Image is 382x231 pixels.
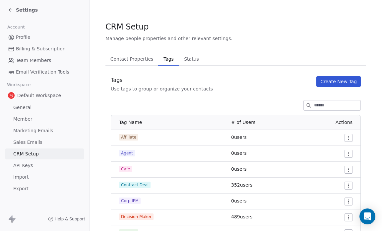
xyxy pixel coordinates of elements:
[5,125,84,136] a: Marketing Emails
[336,120,352,125] span: Actions
[119,213,154,220] span: Decision Maker
[16,34,31,41] span: Profile
[5,32,84,43] a: Profile
[4,22,28,32] span: Account
[5,43,84,54] a: Billing & Subscription
[4,80,33,90] span: Workspace
[161,54,176,64] span: Tags
[13,174,29,181] span: Import
[17,92,61,99] span: Default Workspace
[119,198,141,204] span: Corp IFM
[5,160,84,171] a: API Keys
[111,86,213,92] div: Use tags to group or organize your contacts
[13,139,42,146] span: Sales Emails
[8,92,15,99] img: logo%20salsius.png
[13,150,39,157] span: CRM Setup
[5,148,84,159] a: CRM Setup
[5,67,84,78] a: Email Verification Tools
[13,162,33,169] span: API Keys
[119,166,132,172] span: Cafe
[16,7,38,13] span: Settings
[5,114,84,125] a: Member
[5,137,84,148] a: Sales Emails
[359,208,375,224] div: Open Intercom Messenger
[231,214,253,219] span: 489 users
[5,55,84,66] a: Team Members
[13,116,32,123] span: Member
[105,35,232,42] span: Manage people properties and other relevant settings.
[231,120,255,125] span: # of Users
[231,135,247,140] span: 0 users
[119,182,151,188] span: Contract Deal
[16,45,66,52] span: Billing & Subscription
[316,76,361,87] button: Create New Tag
[13,104,32,111] span: General
[5,102,84,113] a: General
[119,134,138,141] span: Affiliate
[13,185,29,192] span: Export
[119,120,142,125] span: Tag Name
[231,182,253,188] span: 352 users
[231,166,247,172] span: 0 users
[231,150,247,156] span: 0 users
[231,198,247,203] span: 0 users
[181,54,202,64] span: Status
[111,76,213,84] div: Tags
[5,172,84,183] a: Import
[105,22,149,32] span: CRM Setup
[55,216,85,222] span: Help & Support
[16,57,51,64] span: Team Members
[8,7,38,13] a: Settings
[108,54,156,64] span: Contact Properties
[119,150,135,156] span: Agent
[13,127,53,134] span: Marketing Emails
[48,216,85,222] a: Help & Support
[5,183,84,194] a: Export
[16,69,69,76] span: Email Verification Tools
